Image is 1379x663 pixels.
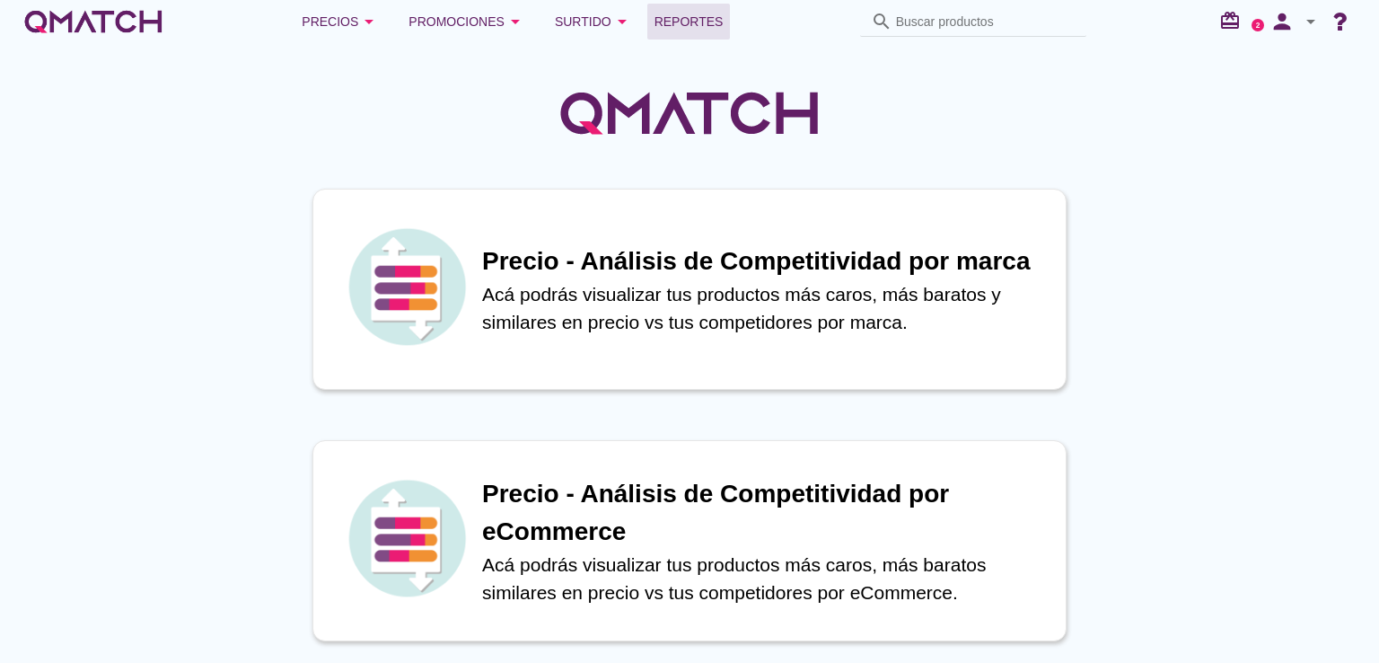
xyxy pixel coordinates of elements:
[654,11,724,32] span: Reportes
[871,11,892,32] i: search
[555,11,633,32] div: Surtido
[555,68,824,158] img: QMatchLogo
[408,11,526,32] div: Promociones
[394,4,540,40] button: Promociones
[344,475,470,601] img: icon
[647,4,731,40] a: Reportes
[1252,19,1264,31] a: 2
[1300,11,1322,32] i: arrow_drop_down
[540,4,647,40] button: Surtido
[482,280,1048,337] p: Acá podrás visualizar tus productos más caros, más baratos y similares en precio vs tus competido...
[344,224,470,349] img: icon
[482,475,1048,551] h1: Precio - Análisis de Competitividad por eCommerce
[482,243,1048,280] h1: Precio - Análisis de Competitividad por marca
[302,11,380,32] div: Precios
[287,189,1092,390] a: iconPrecio - Análisis de Competitividad por marcaAcá podrás visualizar tus productos más caros, m...
[896,7,1076,36] input: Buscar productos
[358,11,380,32] i: arrow_drop_down
[287,440,1092,641] a: iconPrecio - Análisis de Competitividad por eCommerceAcá podrás visualizar tus productos más caro...
[1219,10,1248,31] i: redeem
[22,4,165,40] a: white-qmatch-logo
[1256,21,1260,29] text: 2
[1264,9,1300,34] i: person
[611,11,633,32] i: arrow_drop_down
[505,11,526,32] i: arrow_drop_down
[482,551,1048,607] p: Acá podrás visualizar tus productos más caros, más baratos similares en precio vs tus competidore...
[287,4,394,40] button: Precios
